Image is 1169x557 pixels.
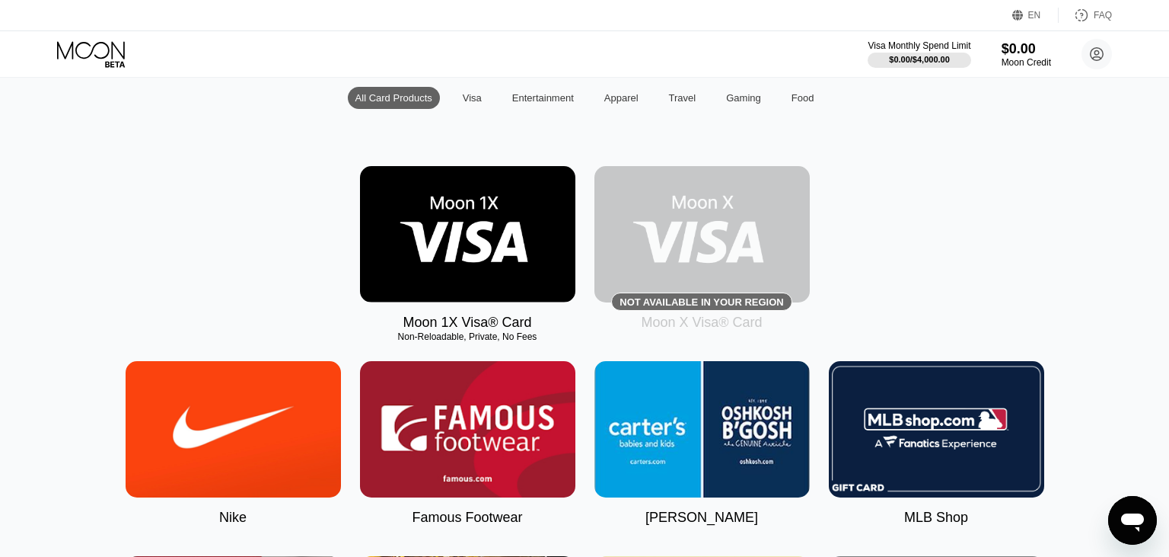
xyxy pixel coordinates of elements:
[868,40,970,68] div: Visa Monthly Spend Limit$0.00/$4,000.00
[669,92,696,104] div: Travel
[355,92,432,104] div: All Card Products
[512,92,574,104] div: Entertainment
[784,87,822,109] div: Food
[219,510,247,526] div: Nike
[718,87,769,109] div: Gaming
[360,331,575,342] div: Non-Reloadable, Private, No Fees
[348,87,440,109] div: All Card Products
[1012,8,1059,23] div: EN
[604,92,639,104] div: Apparel
[412,510,522,526] div: Famous Footwear
[661,87,704,109] div: Travel
[645,510,758,526] div: [PERSON_NAME]
[455,87,489,109] div: Visa
[403,315,531,331] div: Moon 1X Visa® Card
[620,296,783,308] div: Not available in your region
[868,40,970,51] div: Visa Monthly Spend Limit
[1002,41,1051,57] div: $0.00
[1002,57,1051,68] div: Moon Credit
[726,92,761,104] div: Gaming
[889,55,950,64] div: $0.00 / $4,000.00
[1094,10,1112,21] div: FAQ
[1028,10,1041,21] div: EN
[904,510,968,526] div: MLB Shop
[597,87,646,109] div: Apparel
[792,92,814,104] div: Food
[1002,41,1051,68] div: $0.00Moon Credit
[505,87,581,109] div: Entertainment
[1059,8,1112,23] div: FAQ
[594,166,810,303] div: Not available in your region
[641,315,762,331] div: Moon X Visa® Card
[1108,496,1157,545] iframe: Button to launch messaging window
[463,92,482,104] div: Visa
